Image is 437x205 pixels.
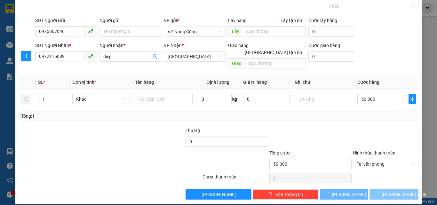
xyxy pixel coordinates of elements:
button: plus [21,51,31,61]
span: Tổng cước [269,150,290,155]
span: Lấy [228,26,243,36]
span: Giao hàng [228,43,249,48]
button: plus [409,94,416,104]
span: kg [232,94,238,104]
th: Ghi chú [292,76,355,89]
input: Dọc đường [245,58,306,68]
button: deleteXóa Thông tin [253,189,318,200]
span: phone [88,28,93,34]
div: Tổng: 1 [21,113,169,120]
span: [PERSON_NAME] và In [382,191,426,198]
label: Cước lấy hàng [308,18,337,23]
span: [GEOGRAPHIC_DATA] tận nơi [242,49,306,56]
span: Tại văn phòng [357,159,415,169]
input: Cước lấy hàng [308,27,354,37]
span: NC1510250245 [54,26,93,33]
input: 0 [243,94,289,104]
img: logo [3,19,13,41]
span: loading [375,192,382,196]
span: Lấy tận nơi [278,17,306,24]
span: [PERSON_NAME] [332,191,366,198]
div: VP gửi [164,17,226,24]
span: loading [325,192,332,196]
input: Cước giao hàng [308,51,354,62]
button: delete [21,94,31,104]
input: VD: Bàn, Ghế [135,94,193,104]
span: Đơn vị tính [72,80,96,85]
strong: CHUYỂN PHÁT NHANH ĐÔNG LÝ [13,5,54,26]
div: SĐT Người Nhận [35,42,97,49]
span: plus [21,53,31,59]
span: delete [268,192,273,197]
strong: PHIẾU BIÊN NHẬN [16,35,51,49]
button: [PERSON_NAME] [320,189,369,200]
span: SL [38,80,43,85]
div: SĐT Người Gửi [35,17,97,24]
button: [PERSON_NAME] và In [369,189,418,200]
span: Tên hàng [135,80,154,85]
span: phone [88,53,93,59]
span: Bắc Ninh [168,52,222,61]
span: user-add [152,54,157,59]
div: Chưa thanh toán [202,173,269,185]
span: VP Nhận [164,43,182,48]
span: Thu Hộ [186,128,200,133]
span: [PERSON_NAME] [202,191,236,198]
span: SĐT XE [22,27,43,34]
div: Người gửi [99,17,161,24]
span: Xóa Thông tin [275,191,303,198]
button: [PERSON_NAME] [186,189,251,200]
span: Định lượng [206,80,229,85]
span: VP Nông Cống [168,27,222,36]
input: Ghi Chú [295,94,352,104]
input: Dọc đường [243,26,306,36]
span: Lấy hàng [228,18,247,23]
label: Cước giao hàng [308,43,340,48]
span: Khác [76,94,126,104]
span: Cước hàng [357,80,379,85]
span: Giao [228,58,245,68]
span: Giá trị hàng [243,80,267,85]
span: plus [409,97,416,102]
div: Người nhận [99,42,161,49]
label: Hình thức thanh toán [353,150,395,155]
